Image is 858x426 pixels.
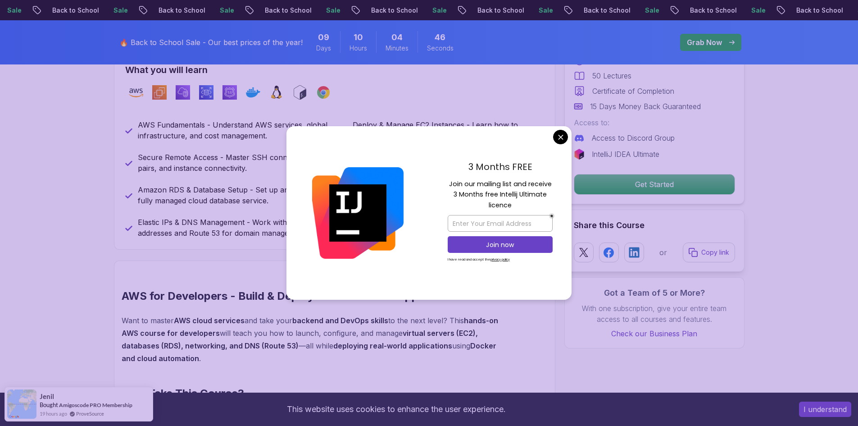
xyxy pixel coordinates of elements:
button: Accept cookies [799,402,851,417]
h2: What you will learn [125,64,544,76]
p: Sale [758,6,786,15]
p: Back to School [590,6,651,15]
h2: Share this Course [574,219,735,232]
p: Access to Discord Group [592,133,675,143]
span: 4 Minutes [391,31,403,44]
p: 50 Lectures [592,70,631,81]
p: IntelliJ IDEA Ultimate [592,149,659,160]
a: Check our Business Plan [574,328,735,339]
a: Amigoscode PRO Membership [59,402,132,408]
h3: Got a Team of 5 or More? [574,287,735,299]
p: Back to School [696,6,758,15]
strong: deploying real-world applications [333,341,452,350]
p: With one subscription, give your entire team access to all courses and features. [574,303,735,325]
span: 10 Hours [354,31,363,44]
span: Hours [350,44,367,53]
span: Seconds [427,44,454,53]
p: Elastic IPs & DNS Management - Work with static IP addresses and Route 53 for domain management. [138,217,329,238]
h2: Why Take This Course? [122,386,505,401]
p: Secure Remote Access - Master SSH connections, key pairs, and instance connectivity. [138,152,329,174]
p: Back to School [165,6,226,15]
p: Back to School [59,6,120,15]
img: ec2 logo [152,85,167,100]
p: Sale [120,6,149,15]
strong: AWS cloud services [174,316,245,325]
p: Back to School [271,6,332,15]
img: bash logo [293,85,307,100]
p: Amazon RDS & Database Setup - Set up and manage a fully managed cloud database service. [138,184,329,206]
span: Days [316,44,331,53]
p: Sale [651,6,680,15]
img: provesource social proof notification image [7,389,36,419]
p: Access to: [574,117,735,128]
img: route53 logo [222,85,237,100]
p: Back to School [484,6,545,15]
p: Deploy & Manage EC2 Instances - Learn how to launch, configure, and connect to virtual servers. [353,119,544,141]
p: Sale [332,6,361,15]
p: Want to master and take your to the next level? This will teach you how to launch, configure, and... [122,314,505,365]
img: jetbrains logo [574,149,585,160]
span: 46 Seconds [435,31,445,44]
p: Certificate of Completion [592,86,674,96]
p: Sale [14,6,42,15]
p: 15 Days Money Back Guaranteed [590,101,701,112]
p: Back to School [377,6,439,15]
a: ProveSource [76,410,104,417]
span: Bought [40,401,58,408]
strong: backend and DevOps skills [292,316,388,325]
span: Jenil [40,393,54,400]
img: aws logo [129,85,143,100]
img: chrome logo [316,85,331,100]
span: 9 Days [318,31,329,44]
p: Get Started [574,174,735,194]
p: Sale [545,6,574,15]
p: Sale [226,6,255,15]
img: vpc logo [176,85,190,100]
img: rds logo [199,85,213,100]
p: AWS Fundamentals - Understand AWS services, global infrastructure, and cost management. [138,119,329,141]
span: 19 hours ago [40,410,67,417]
img: linux logo [269,85,284,100]
p: Grab Now [687,37,722,48]
button: Copy link [683,243,735,262]
p: or [659,247,667,258]
div: This website uses cookies to enhance the user experience. [7,399,785,419]
button: Get Started [574,174,735,195]
p: Copy link [701,248,729,257]
span: Minutes [386,44,409,53]
p: Sale [439,6,468,15]
img: docker logo [246,85,260,100]
p: 🔥 Back to School Sale - Our best prices of the year! [119,37,303,48]
h2: AWS for Developers - Build & Deploy Scalable Cloud Applications [122,289,505,303]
